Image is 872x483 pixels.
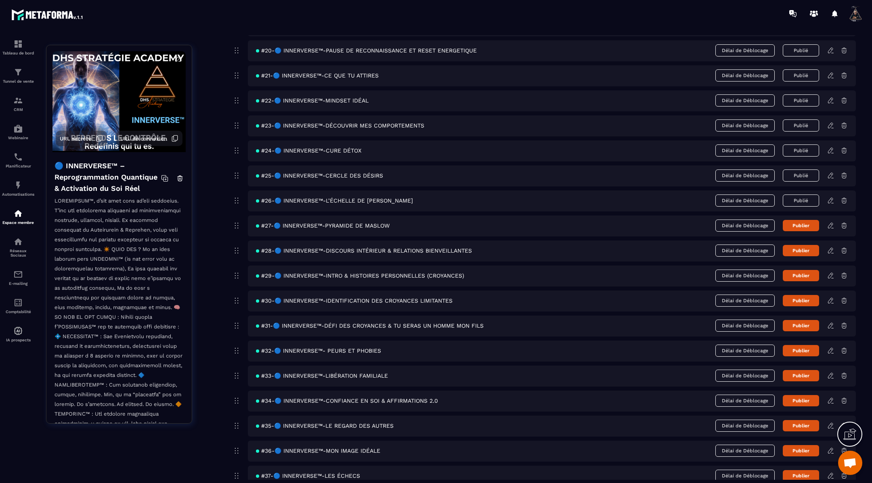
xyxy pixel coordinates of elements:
[256,447,380,454] span: #36-🔵 INNERVERSE™-MON IMAGE IDÉALE
[256,197,413,204] span: #26-🔵 INNERVERSE™-L’ÉCHELLE DE [PERSON_NAME]
[11,7,84,22] img: logo
[2,107,34,112] p: CRM
[2,174,34,203] a: automationsautomationsAutomatisations
[13,96,23,105] img: formation
[2,33,34,61] a: formationformationTableau de bord
[783,44,819,56] button: Publié
[715,169,775,182] span: Délai de Déblocage
[2,164,34,168] p: Planificateur
[783,295,819,306] button: Publier
[2,338,34,342] p: IA prospects
[783,345,819,356] button: Publier
[2,281,34,286] p: E-mailing
[2,220,34,225] p: Espace membre
[13,39,23,49] img: formation
[256,122,424,129] span: #23-🔵 INNERVERSE™-DÉCOUVRIR MES COMPORTEMENTS
[783,220,819,231] button: Publier
[256,222,390,229] span: #27-🔵 INNERVERSE™-PYRAMIDE DE MASLOW
[715,445,775,457] span: Délai de Déblocage
[256,97,369,104] span: #22-🔵 INNERVERSE™-MINDSET IDÉAL
[2,203,34,231] a: automationsautomationsEspace membre
[256,247,472,254] span: #28-🔵 INNERVERSE™-DISCOURS INTÉRIEUR & RELATIONS BIENVEILLANTES
[13,326,23,336] img: automations
[715,470,775,482] span: Délai de Déblocage
[13,152,23,162] img: scheduler
[55,160,161,194] h4: 🔵 INNERVERSE™ – Reprogrammation Quantique & Activation du Soi Réel
[13,298,23,307] img: accountant
[256,473,360,479] span: #37-🔵 INNERVERSE™-LES ÉCHECS
[783,119,819,132] button: Publié
[783,445,819,456] button: Publier
[256,322,484,329] span: #31-🔵 INNERVERSE™-DÉFI DES CROYANCES & TU SERAS UN HOMME MON FILS
[715,370,775,382] span: Délai de Déblocage
[715,220,775,232] span: Délai de Déblocage
[256,397,438,404] span: #34-🔵 INNERVERSE™-CONFIANCE EN SOI & AFFIRMATIONS 2.0
[783,320,819,331] button: Publier
[120,136,167,142] span: URL de connexion
[715,395,775,407] span: Délai de Déblocage
[56,131,107,146] button: URL secrète
[715,420,775,432] span: Délai de Déblocage
[2,136,34,140] p: Webinaire
[2,263,34,292] a: emailemailE-mailing
[715,245,775,257] span: Délai de Déblocage
[116,131,182,146] button: URL de connexion
[783,169,819,182] button: Publié
[715,119,775,132] span: Délai de Déblocage
[2,90,34,118] a: formationformationCRM
[783,370,819,381] button: Publier
[256,347,381,354] span: #32-🔵 INNERVERSE™- PEURS ET PHOBIES
[715,320,775,332] span: Délai de Déblocage
[715,270,775,282] span: Délai de Déblocage
[783,395,819,406] button: Publier
[256,422,394,429] span: #35-🔵 INNERVERSE™-LE REGARD DES AUTRES
[13,209,23,218] img: automations
[2,292,34,320] a: accountantaccountantComptabilité
[13,270,23,279] img: email
[256,147,361,154] span: #24-🔵 INNERVERSE™-CURE DÉTOX
[2,79,34,84] p: Tunnel de vente
[715,69,775,82] span: Délai de Déblocage
[838,451,862,475] a: Ouvrir le chat
[715,345,775,357] span: Délai de Déblocage
[715,94,775,107] span: Délai de Déblocage
[2,231,34,263] a: social-networksocial-networkRéseaux Sociaux
[13,180,23,190] img: automations
[13,237,23,247] img: social-network
[256,47,477,54] span: #20-🔵 INNERVERSE™-PAUSE DE RECONNAISSANCE ET RESET ENERGETIQUE
[256,297,453,304] span: #30-🔵 INNERVERSE™-IDENTIFICATION DES CROYANCES LIMITANTES
[783,470,819,481] button: Publier
[2,192,34,197] p: Automatisations
[2,309,34,314] p: Comptabilité
[60,136,92,142] span: URL secrète
[13,124,23,134] img: automations
[715,295,775,307] span: Délai de Déblocage
[715,194,775,207] span: Délai de Déblocage
[783,144,819,157] button: Publié
[783,69,819,82] button: Publié
[2,61,34,90] a: formationformationTunnel de vente
[52,51,186,152] img: background
[783,420,819,431] button: Publier
[783,245,819,256] button: Publier
[2,51,34,55] p: Tableau de bord
[783,94,819,107] button: Publié
[2,249,34,257] p: Réseaux Sociaux
[256,72,379,79] span: #21-🔵 INNERVERSE™-CE QUE TU ATTIRES
[256,172,383,179] span: #25-🔵 INNERVERSE™-CERCLE DES DÉSIRS
[2,118,34,146] a: automationsautomationsWebinaire
[13,67,23,77] img: formation
[715,144,775,157] span: Délai de Déblocage
[783,194,819,207] button: Publié
[256,372,388,379] span: #33-🔵 INNERVERSE™-LIBÉRATION FAMILIALE
[256,272,464,279] span: #29-🔵 INNERVERSE™-INTRO & HISTOIRES PERSONNELLES (CROYANCES)
[783,270,819,281] button: Publier
[2,146,34,174] a: schedulerschedulerPlanificateur
[715,44,775,56] span: Délai de Déblocage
